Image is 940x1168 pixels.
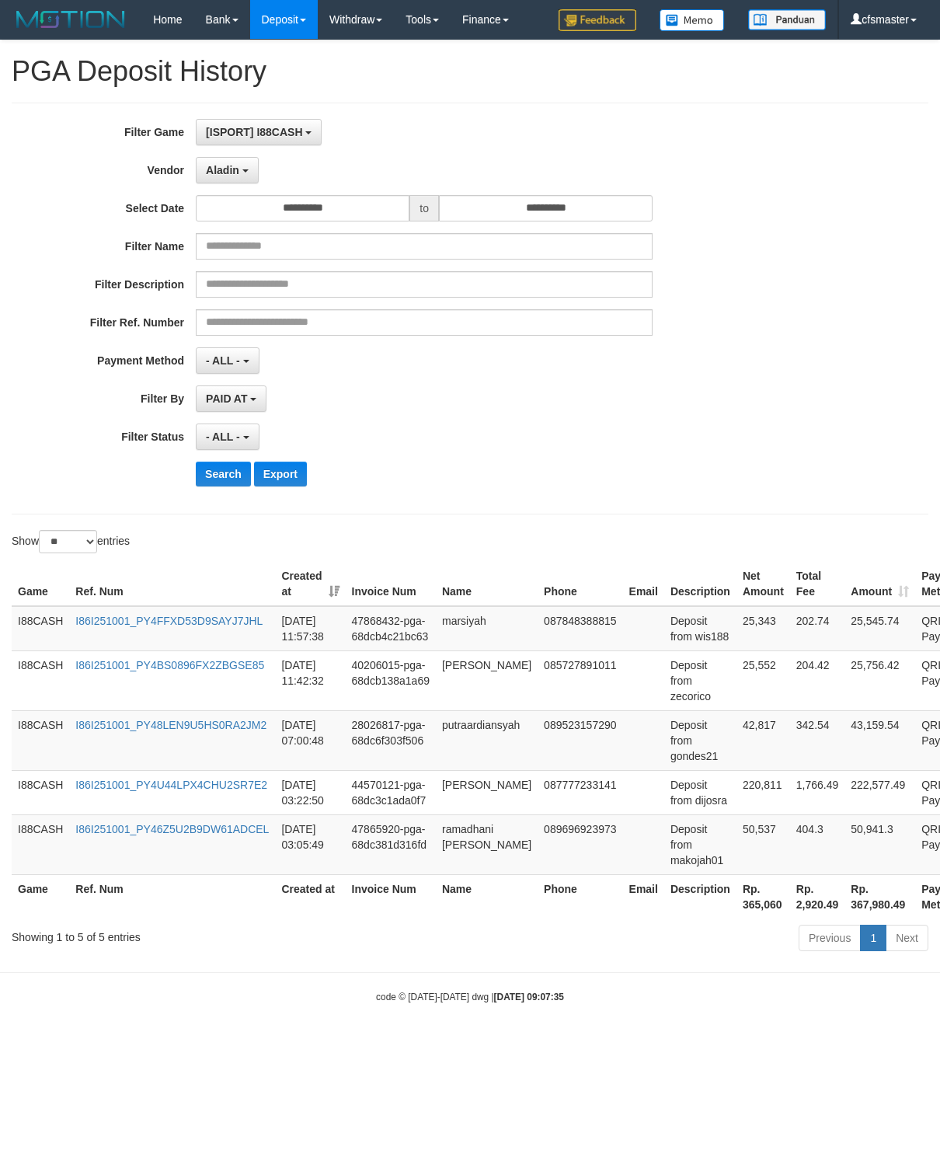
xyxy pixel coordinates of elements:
[346,874,436,919] th: Invoice Num
[196,385,266,412] button: PAID AT
[844,814,915,874] td: 50,941.3
[538,874,622,919] th: Phone
[623,874,664,919] th: Email
[736,562,790,606] th: Net Amount
[436,814,538,874] td: ramadhani [PERSON_NAME]
[436,650,538,710] td: [PERSON_NAME]
[75,659,264,671] a: I86I251001_PY4BS0896FX2ZBGSE85
[12,56,928,87] h1: PGA Deposit History
[844,874,915,919] th: Rp. 367,980.49
[75,615,263,627] a: I86I251001_PY4FFXD53D9SAYJ7JHL
[664,562,736,606] th: Description
[538,562,622,606] th: Phone
[206,164,239,176] span: Aladin
[12,814,69,874] td: I88CASH
[12,530,130,553] label: Show entries
[206,354,240,367] span: - ALL -
[275,770,345,814] td: [DATE] 03:22:50
[664,770,736,814] td: Deposit from dijosra
[559,9,636,31] img: Feedback.jpg
[844,710,915,770] td: 43,159.54
[346,606,436,651] td: 47868432-pga-68dcb4c21bc63
[275,606,345,651] td: [DATE] 11:57:38
[346,770,436,814] td: 44570121-pga-68dc3c1ada0f7
[886,925,928,951] a: Next
[736,814,790,874] td: 50,537
[12,923,380,945] div: Showing 1 to 5 of 5 entries
[196,119,322,145] button: [ISPORT] I88CASH
[436,770,538,814] td: [PERSON_NAME]
[69,874,275,919] th: Ref. Num
[736,710,790,770] td: 42,817
[538,710,622,770] td: 089523157290
[664,874,736,919] th: Description
[346,710,436,770] td: 28026817-pga-68dc6f303f506
[436,710,538,770] td: putraardiansyah
[12,8,130,31] img: MOTION_logo.png
[12,770,69,814] td: I88CASH
[494,992,564,1002] strong: [DATE] 09:07:35
[206,392,247,405] span: PAID AT
[844,650,915,710] td: 25,756.42
[12,874,69,919] th: Game
[790,874,845,919] th: Rp. 2,920.49
[436,874,538,919] th: Name
[736,650,790,710] td: 25,552
[275,650,345,710] td: [DATE] 11:42:32
[790,562,845,606] th: Total Fee
[409,195,439,221] span: to
[623,562,664,606] th: Email
[664,814,736,874] td: Deposit from makojah01
[538,770,622,814] td: 087777233141
[346,814,436,874] td: 47865920-pga-68dc381d316fd
[206,126,302,138] span: [ISPORT] I88CASH
[12,606,69,651] td: I88CASH
[275,562,345,606] th: Created at: activate to sort column ascending
[206,431,240,443] span: - ALL -
[844,606,915,651] td: 25,545.74
[736,606,790,651] td: 25,343
[748,9,826,30] img: panduan.png
[660,9,725,31] img: Button%20Memo.svg
[376,992,564,1002] small: code © [DATE]-[DATE] dwg |
[790,770,845,814] td: 1,766.49
[799,925,861,951] a: Previous
[538,606,622,651] td: 087848388815
[346,650,436,710] td: 40206015-pga-68dcb138a1a69
[39,530,97,553] select: Showentries
[436,606,538,651] td: marsiyah
[736,874,790,919] th: Rp. 365,060
[664,710,736,770] td: Deposit from gondes21
[860,925,886,951] a: 1
[664,606,736,651] td: Deposit from wis188
[275,874,345,919] th: Created at
[75,719,266,731] a: I86I251001_PY48LEN9U5HS0RA2JM2
[275,814,345,874] td: [DATE] 03:05:49
[346,562,436,606] th: Invoice Num
[275,710,345,770] td: [DATE] 07:00:48
[664,650,736,710] td: Deposit from zecorico
[12,650,69,710] td: I88CASH
[254,462,307,486] button: Export
[538,814,622,874] td: 089696923973
[844,770,915,814] td: 222,577.49
[790,814,845,874] td: 404.3
[736,770,790,814] td: 220,811
[12,562,69,606] th: Game
[844,562,915,606] th: Amount: activate to sort column ascending
[75,779,267,791] a: I86I251001_PY4U44LPX4CHU2SR7E2
[790,650,845,710] td: 204.42
[12,710,69,770] td: I88CASH
[790,710,845,770] td: 342.54
[69,562,275,606] th: Ref. Num
[196,424,259,450] button: - ALL -
[196,157,259,183] button: Aladin
[75,823,269,835] a: I86I251001_PY46Z5U2B9DW61ADCEL
[790,606,845,651] td: 202.74
[196,462,251,486] button: Search
[436,562,538,606] th: Name
[538,650,622,710] td: 085727891011
[196,347,259,374] button: - ALL -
